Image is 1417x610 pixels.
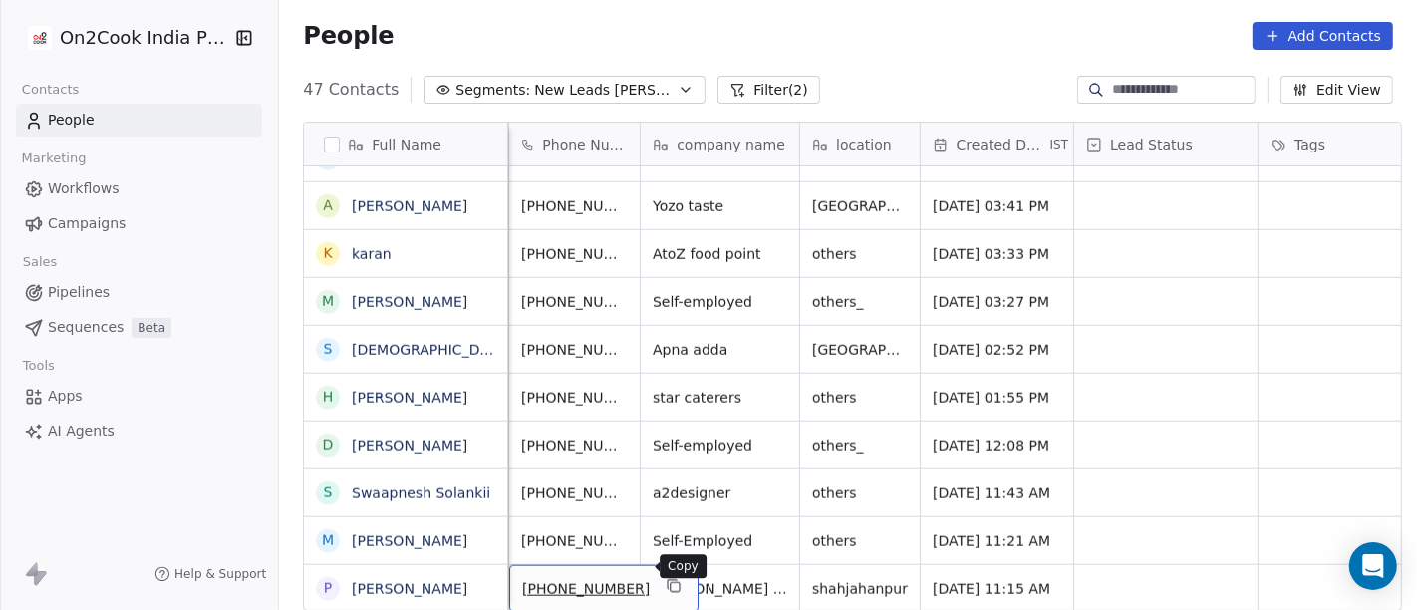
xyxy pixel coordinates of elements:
span: Beta [132,318,171,338]
div: Created DateIST [921,123,1073,165]
a: [PERSON_NAME] [352,438,467,454]
span: 47 Contacts [303,78,399,102]
span: company name [677,135,785,154]
span: AI Agents [48,421,115,442]
span: Help & Support [174,566,266,582]
span: Contacts [13,75,88,105]
a: karan [352,246,392,262]
div: M [322,530,334,551]
div: Full Name [304,123,507,165]
span: [GEOGRAPHIC_DATA] [812,196,908,216]
span: Workflows [48,178,120,199]
span: others [812,244,908,264]
span: Self-employed [653,292,787,312]
span: [PHONE_NUMBER] [521,340,628,360]
a: Pipelines [16,276,262,309]
div: location [800,123,920,165]
span: People [303,21,394,51]
a: [DEMOGRAPHIC_DATA] [352,342,510,358]
span: Created Date [957,135,1046,154]
div: Phone Number [509,123,640,165]
span: [DATE] 03:33 PM [933,244,1061,264]
span: [DATE] 03:41 PM [933,196,1061,216]
span: [DATE] 01:55 PM [933,388,1061,408]
span: IST [1050,137,1069,152]
span: Campaigns [48,213,126,234]
span: [PHONE_NUMBER] [521,388,628,408]
span: [PHONE_NUMBER] [521,483,628,503]
span: Sequences [48,317,124,338]
span: [DATE] 12:08 PM [933,436,1061,456]
span: [GEOGRAPHIC_DATA] [812,340,908,360]
div: S [324,482,333,503]
a: Help & Support [154,566,266,582]
a: SequencesBeta [16,311,262,344]
span: location [836,135,892,154]
a: [PERSON_NAME] [352,533,467,549]
span: [PERSON_NAME] trading company [653,579,787,599]
span: [PHONE_NUMBER] [521,292,628,312]
span: Tags [1294,135,1325,154]
a: [PERSON_NAME] [352,581,467,597]
span: Self-Employed [653,531,787,551]
p: Copy [668,558,699,574]
span: [PHONE_NUMBER] [521,244,628,264]
img: on2cook%20logo-04%20copy.jpg [28,26,52,50]
span: [PHONE_NUMBER] [521,196,628,216]
span: [PHONE_NUMBER] [521,436,628,456]
div: D [323,435,334,456]
div: s [324,339,333,360]
span: Full Name [372,135,441,154]
span: Phone Number [542,135,628,154]
span: others_ [812,292,908,312]
div: Lead Status [1074,123,1258,165]
button: Filter(2) [717,76,820,104]
span: a2designer [653,483,787,503]
span: others [812,531,908,551]
div: M [322,291,334,312]
div: company name [641,123,799,165]
span: Pipelines [48,282,110,303]
a: Swaapnesh Solankii [352,485,490,501]
span: Self-employed [653,436,787,456]
span: [PHONE_NUMBER] [522,579,650,599]
span: Apps [48,386,83,407]
a: Workflows [16,172,262,205]
span: New Leads [PERSON_NAME] [534,80,674,101]
span: Sales [14,247,66,277]
span: [DATE] 03:27 PM [933,292,1061,312]
div: P [324,578,332,599]
span: AtoZ food point [653,244,787,264]
span: Apna adda [653,340,787,360]
span: Segments: [455,80,530,101]
button: Edit View [1280,76,1393,104]
span: Tools [14,351,63,381]
a: Apps [16,380,262,413]
div: k [324,243,333,264]
span: [DATE] 11:15 AM [933,579,1061,599]
span: [DATE] 02:52 PM [933,340,1061,360]
a: [PERSON_NAME] [352,294,467,310]
a: [PERSON_NAME] [352,390,467,406]
span: [PHONE_NUMBER] [521,531,628,551]
a: People [16,104,262,137]
span: others_ [812,436,908,456]
span: Yozo taste [653,196,787,216]
span: On2Cook India Pvt. Ltd. [60,25,229,51]
button: On2Cook India Pvt. Ltd. [24,21,220,55]
span: Lead Status [1110,135,1193,154]
span: star caterers [653,388,787,408]
span: [DATE] 11:43 AM [933,483,1061,503]
span: others [812,388,908,408]
span: others [812,483,908,503]
div: A [324,195,334,216]
div: H [323,387,334,408]
span: People [48,110,95,131]
a: [PERSON_NAME] [352,198,467,214]
div: Tags [1259,123,1402,165]
span: Marketing [13,144,95,173]
span: shahjahanpur [812,579,908,599]
div: Open Intercom Messenger [1349,542,1397,590]
button: Add Contacts [1253,22,1393,50]
span: [DATE] 11:21 AM [933,531,1061,551]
